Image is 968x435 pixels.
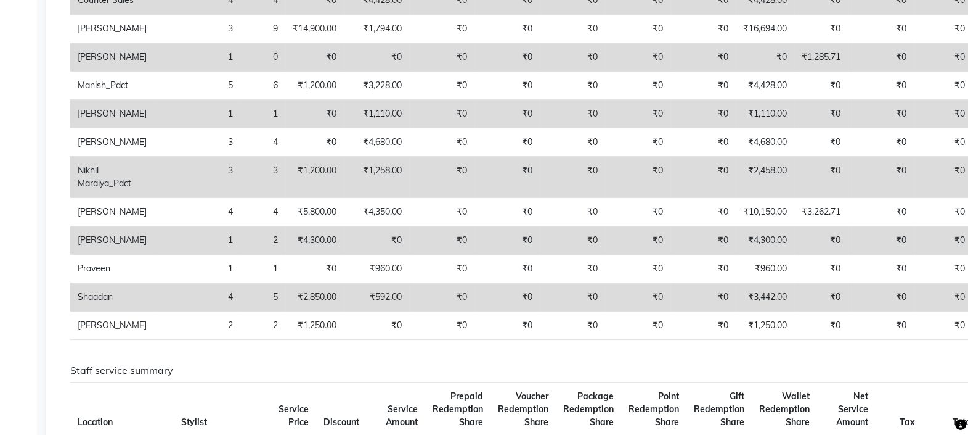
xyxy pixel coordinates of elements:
td: ₹0 [794,100,848,128]
td: ₹0 [670,283,736,312]
td: Shaadan [70,283,154,312]
td: ₹0 [540,312,605,340]
td: ₹3,262.71 [794,198,848,226]
td: ₹0 [409,312,474,340]
span: Discount [323,416,359,428]
td: ₹0 [848,72,914,100]
td: 4 [154,283,240,312]
td: [PERSON_NAME] [70,128,154,157]
td: ₹0 [540,15,605,43]
td: [PERSON_NAME] [70,15,154,43]
td: ₹0 [736,43,794,72]
td: ₹0 [605,226,670,255]
td: 1 [154,43,240,72]
td: ₹2,850.00 [285,283,344,312]
td: ₹0 [540,198,605,226]
td: ₹0 [794,128,848,157]
td: ₹10,150.00 [736,198,794,226]
td: ₹0 [409,43,474,72]
td: 1 [240,100,285,128]
td: ₹14,900.00 [285,15,344,43]
td: ₹0 [540,226,605,255]
td: ₹0 [474,100,540,128]
td: 3 [154,157,240,198]
td: ₹0 [605,72,670,100]
td: ₹0 [794,15,848,43]
td: ₹0 [670,255,736,283]
td: ₹16,694.00 [736,15,794,43]
td: ₹0 [848,198,914,226]
td: ₹3,228.00 [344,72,409,100]
td: ₹1,200.00 [285,72,344,100]
td: ₹0 [474,226,540,255]
td: 4 [240,198,285,226]
td: ₹0 [540,157,605,198]
td: ₹0 [474,198,540,226]
td: 1 [154,100,240,128]
td: 9 [240,15,285,43]
td: 1 [240,255,285,283]
td: ₹0 [605,255,670,283]
h6: Staff service summary [70,365,942,376]
td: ₹0 [670,100,736,128]
td: ₹4,300.00 [285,226,344,255]
td: ₹0 [848,283,914,312]
td: ₹0 [540,72,605,100]
td: ₹0 [540,283,605,312]
td: ₹0 [848,43,914,72]
td: ₹0 [409,283,474,312]
td: [PERSON_NAME] [70,43,154,72]
td: 3 [240,157,285,198]
td: ₹0 [285,255,344,283]
td: ₹0 [605,198,670,226]
td: ₹0 [344,43,409,72]
span: Service Price [279,404,309,428]
td: ₹0 [605,128,670,157]
td: ₹4,680.00 [736,128,794,157]
td: 3 [154,15,240,43]
td: ₹0 [344,226,409,255]
td: ₹0 [670,226,736,255]
td: [PERSON_NAME] [70,312,154,340]
td: ₹1,110.00 [736,100,794,128]
td: ₹0 [474,283,540,312]
td: 4 [154,198,240,226]
td: 2 [240,226,285,255]
td: ₹0 [409,198,474,226]
td: [PERSON_NAME] [70,100,154,128]
td: Praveen [70,255,154,283]
td: ₹0 [409,72,474,100]
td: ₹0 [670,198,736,226]
td: 0 [240,43,285,72]
span: Location [78,416,113,428]
td: ₹0 [605,157,670,198]
td: [PERSON_NAME] [70,226,154,255]
td: ₹0 [794,283,848,312]
td: ₹0 [409,157,474,198]
td: ₹4,428.00 [736,72,794,100]
td: ₹0 [670,72,736,100]
td: ₹0 [540,43,605,72]
td: ₹0 [670,43,736,72]
td: ₹0 [605,100,670,128]
td: ₹960.00 [736,255,794,283]
td: 5 [154,72,240,100]
td: 6 [240,72,285,100]
span: Tax [900,416,915,428]
td: ₹0 [540,100,605,128]
td: ₹1,110.00 [344,100,409,128]
td: ₹0 [409,100,474,128]
td: 1 [154,226,240,255]
td: ₹0 [848,226,914,255]
td: ₹0 [605,43,670,72]
td: ₹0 [474,255,540,283]
span: Gift Redemption Share [694,391,744,428]
td: ₹0 [474,72,540,100]
td: ₹0 [409,226,474,255]
span: Prepaid Redemption Share [433,391,483,428]
span: Net Service Amount [836,391,868,428]
td: ₹0 [605,312,670,340]
td: Nikhil Maraiya_Pdct [70,157,154,198]
td: ₹0 [540,128,605,157]
td: ₹0 [670,312,736,340]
